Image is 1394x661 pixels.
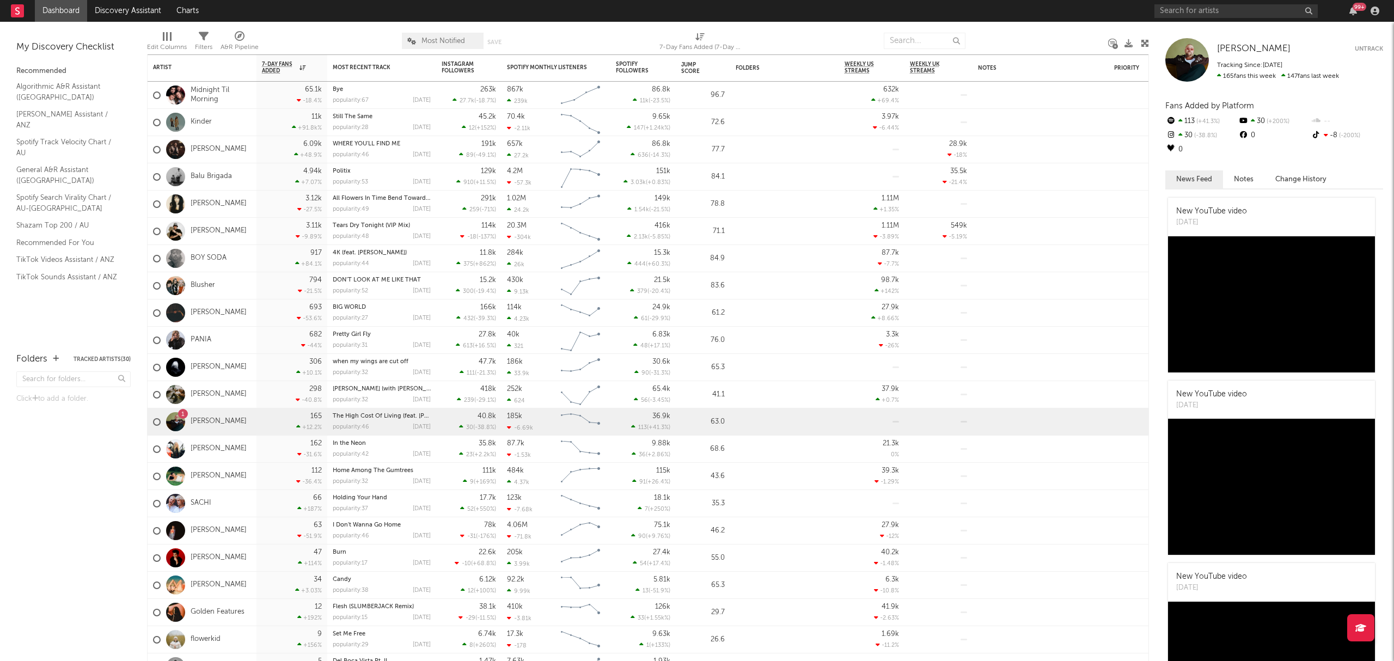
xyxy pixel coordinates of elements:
[1337,133,1360,139] span: -200 %
[637,289,647,295] span: 379
[556,299,605,327] svg: Chart title
[333,223,410,229] a: Tears Dry Tonight (VIP Mix)
[884,33,965,49] input: Search...
[951,222,967,229] div: 549k
[507,331,519,338] div: 40k
[479,331,496,338] div: 27.8k
[333,522,401,528] a: I Don't Wanna Go Home
[1195,119,1220,125] span: +41.3 %
[627,260,670,267] div: ( )
[681,143,725,156] div: 77.7
[333,440,366,446] a: In the Neon
[333,549,346,555] a: Burn
[507,97,528,105] div: 239k
[631,180,646,186] span: 3.03k
[650,152,669,158] span: -14.3 %
[507,277,523,284] div: 430k
[507,261,524,268] div: 26k
[627,124,670,131] div: ( )
[456,179,496,186] div: ( )
[655,195,670,202] div: 149k
[463,261,473,267] span: 375
[556,82,605,109] svg: Chart title
[333,195,431,201] div: All Flowers In Time Bend Towards The Sun
[507,179,531,186] div: -57.3k
[873,206,899,213] div: +1.35 %
[333,168,431,174] div: Politix
[879,342,899,349] div: -26 %
[297,97,322,104] div: -18.4 %
[871,315,899,322] div: +8.66 %
[297,206,322,213] div: -27.5 %
[882,304,899,311] div: 27.9k
[16,353,47,366] div: Folders
[883,86,899,93] div: 632k
[333,631,365,637] a: Set Me Free
[556,327,605,354] svg: Chart title
[647,180,669,186] span: +0.83 %
[16,371,131,387] input: Search for folders...
[292,124,322,131] div: +91.8k %
[647,261,669,267] span: +60.3 %
[1217,62,1282,69] span: Tracking Since: [DATE]
[681,170,725,183] div: 84.1
[1176,217,1247,228] div: [DATE]
[681,334,725,347] div: 76.0
[681,307,725,320] div: 61.2
[16,41,131,54] div: My Discovery Checklist
[191,86,251,105] a: Midnight Til Morning
[479,113,496,120] div: 45.2k
[413,179,431,185] div: [DATE]
[16,65,131,78] div: Recommended
[481,195,496,202] div: 291k
[191,281,215,290] a: Blusher
[309,358,322,365] div: 306
[333,359,408,365] a: when my wings are cut off
[333,277,421,283] a: DON’T LOOK AT ME LIKE THAT
[634,234,648,240] span: 2.13k
[413,234,431,240] div: [DATE]
[873,233,899,240] div: -3.89 %
[949,140,967,148] div: 28.9k
[16,254,120,266] a: TikTok Videos Assistant / ANZ
[333,64,414,71] div: Most Recent Track
[507,234,531,241] div: -304k
[649,316,669,322] span: -29.9 %
[413,97,431,103] div: [DATE]
[467,234,476,240] span: -18
[333,114,431,120] div: Still The Same
[910,61,951,74] span: Weekly UK Streams
[191,254,227,263] a: BOY SODA
[1193,133,1217,139] span: -38.8 %
[481,168,496,175] div: 129k
[309,277,322,284] div: 794
[947,151,967,158] div: -18 %
[221,41,259,54] div: A&R Pipeline
[475,152,494,158] span: -49.1 %
[306,222,322,229] div: 3.11k
[456,315,496,322] div: ( )
[640,343,648,349] span: 48
[507,222,527,229] div: 20.3M
[303,140,322,148] div: 6.09k
[476,98,494,104] span: -18.7 %
[481,140,496,148] div: 191k
[453,97,496,104] div: ( )
[475,261,494,267] span: +862 %
[469,207,480,213] span: 259
[655,222,670,229] div: 416k
[333,288,368,294] div: popularity: 52
[191,308,247,317] a: [PERSON_NAME]
[556,163,605,191] svg: Chart title
[1353,3,1366,11] div: 99 +
[195,41,212,54] div: Filters
[1217,73,1276,79] span: 165 fans this week
[487,39,502,45] button: Save
[221,27,259,59] div: A&R Pipeline
[634,125,644,131] span: 147
[191,553,247,562] a: [PERSON_NAME]
[476,125,494,131] span: +152 %
[153,64,235,71] div: Artist
[654,277,670,284] div: 21.5k
[333,223,431,229] div: Tears Dry Tonight (VIP Mix)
